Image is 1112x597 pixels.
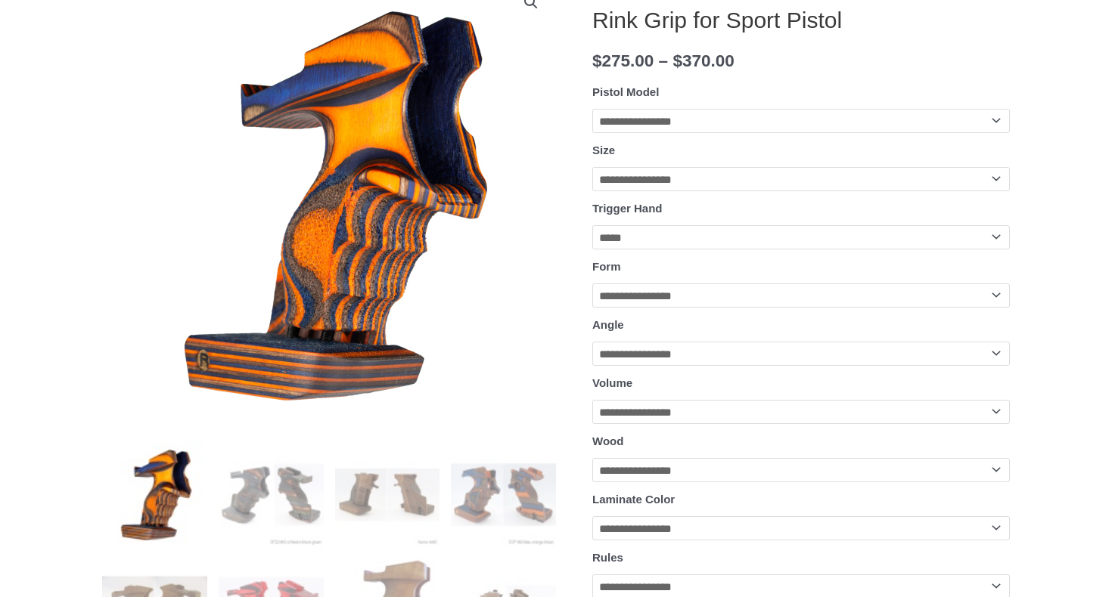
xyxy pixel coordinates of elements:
h1: Rink Grip for Sport Pistol [592,7,1010,34]
label: Form [592,260,621,273]
img: Rink Grip for Sport Pistol - Image 3 [335,442,440,547]
img: Rink Grip for Sport Pistol - Image 2 [219,442,324,547]
label: Rules [592,551,623,564]
bdi: 370.00 [672,51,734,70]
img: Rink Grip for Sport Pistol - Image 4 [451,442,556,547]
label: Trigger Hand [592,202,663,215]
img: Rink Grip for Sport Pistol [102,442,207,547]
label: Pistol Model [592,85,659,98]
label: Size [592,144,615,156]
span: $ [592,51,602,70]
span: $ [672,51,682,70]
label: Angle [592,318,624,331]
label: Volume [592,376,632,389]
bdi: 275.00 [592,51,654,70]
span: – [659,51,669,70]
label: Laminate Color [592,493,675,506]
label: Wood [592,435,623,447]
